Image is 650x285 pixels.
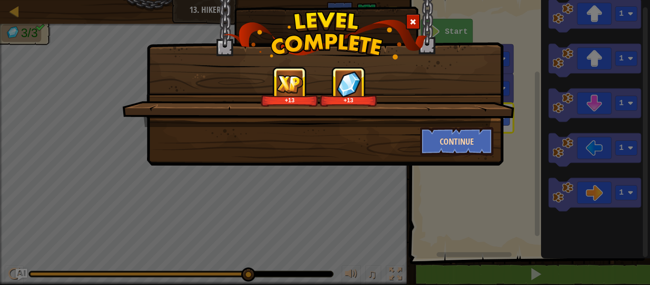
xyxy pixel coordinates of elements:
[276,75,303,93] img: reward_icon_xp.png
[223,11,427,59] img: level_complete.png
[336,71,361,97] img: reward_icon_gems.png
[322,97,375,104] div: +13
[420,127,494,156] button: Continue
[263,97,316,104] div: +13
